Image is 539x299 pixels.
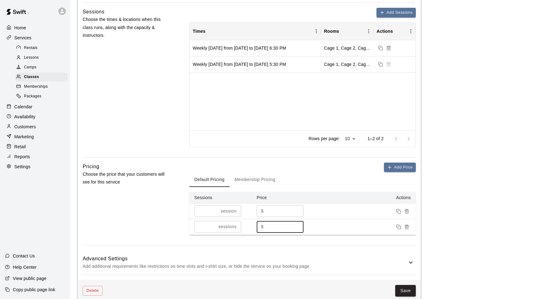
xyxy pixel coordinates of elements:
[376,60,385,68] button: Duplicate sessions
[5,142,65,151] a: Retail
[24,74,39,80] span: Classes
[230,172,280,187] button: Membership Pricing
[261,208,264,214] p: $
[395,285,416,297] button: Save
[189,192,252,203] th: Sessions
[5,102,65,111] a: Calendar
[15,82,68,91] div: Memberships
[339,27,348,36] button: Sort
[15,72,70,82] a: Classes
[15,63,68,72] div: Camps
[14,114,36,120] p: Availability
[376,22,393,40] div: Actions
[14,144,26,150] p: Retail
[376,44,385,52] button: Duplicate sessions
[5,112,65,121] a: Availability
[83,262,407,270] p: Add additional requirements like restrictions on time slots and t-shirt size, or hide the service...
[83,16,169,39] p: Choose the times & locations when this class runs, along with the capacity & instructors.
[15,92,68,101] div: Packages
[403,207,411,215] button: Remove price
[14,154,30,160] p: Reports
[13,275,46,282] p: View public page
[5,162,65,171] a: Settings
[406,27,415,36] button: Menu
[324,61,370,67] div: Cage 1, Cage 2, Cage 3, Cage 4, Cage 5
[24,84,48,90] span: Memberships
[15,53,68,62] div: Lessons
[193,61,286,67] div: Weekly on Wednesday from 10/8/2025 to 12/17/2025 at 5:30 PM
[24,64,36,71] span: Camps
[308,135,340,142] p: Rows per page:
[190,22,321,40] div: Times
[14,104,32,110] p: Calendar
[376,8,416,17] button: Add Sessions
[5,33,65,42] a: Services
[83,8,104,16] h6: Sessions
[314,192,416,203] th: Actions
[14,25,26,31] p: Home
[15,53,70,62] a: Lessons
[342,134,357,143] div: 10
[221,208,236,214] p: session
[324,22,339,40] div: Rooms
[15,43,70,53] a: Rentals
[5,152,65,161] a: Reports
[15,92,70,101] a: Packages
[367,135,384,142] p: 1–2 of 2
[14,164,31,170] p: Settings
[384,163,416,172] button: Add Price
[24,55,39,61] span: Lessons
[193,22,206,40] div: Times
[385,61,393,66] span: Session cannot be deleted because it is in the past
[83,255,407,263] h6: Advanced Settings
[5,122,65,131] a: Customers
[83,286,103,296] button: Delete
[206,27,214,36] button: Sort
[83,170,169,186] p: Choose the price that your customers will see for this service
[13,253,35,259] p: Contact Us
[15,44,68,52] div: Rentals
[83,250,416,275] div: Advanced SettingsAdd additional requirements like restrictions on time slots and t-shirt size, or...
[373,22,415,40] div: Actions
[15,63,70,72] a: Camps
[385,45,393,50] span: Delete sessions
[14,124,36,130] p: Customers
[395,207,403,215] button: Duplicate price
[14,134,34,140] p: Marketing
[15,73,68,81] div: Classes
[189,172,230,187] button: Default Pricing
[395,223,403,231] button: Duplicate price
[218,223,237,230] p: sessions
[324,45,370,51] div: Cage 1, Cage 2, Cage 3, Cage 4, Cage 5
[15,82,70,92] a: Memberships
[13,264,36,270] p: Help Center
[83,163,99,171] h6: Pricing
[14,35,32,41] p: Services
[403,223,411,231] button: Remove price
[13,287,55,293] p: Copy public page link
[261,223,264,230] p: $
[24,45,38,51] span: Rentals
[252,192,314,203] th: Price
[5,132,65,141] a: Marketing
[24,93,41,100] span: Packages
[364,27,373,36] button: Menu
[312,27,321,36] button: Menu
[5,23,65,32] a: Home
[193,45,286,51] div: Weekly on Friday from 10/10/2025 to 10/31/2025 at 6:30 PM
[321,22,373,40] div: Rooms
